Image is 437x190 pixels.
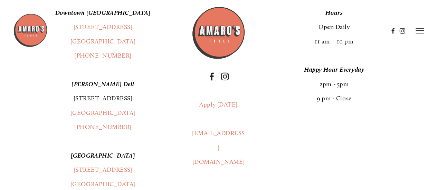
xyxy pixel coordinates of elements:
em: [GEOGRAPHIC_DATA] [71,152,135,159]
img: Amaro's Table [13,13,48,48]
a: [EMAIL_ADDRESS][DOMAIN_NAME] [192,129,245,166]
a: [STREET_ADDRESS][GEOGRAPHIC_DATA] [70,166,135,188]
em: Happy Hour Everyday [304,66,364,73]
a: [STREET_ADDRESS] [74,94,133,102]
a: Apply [DATE] [199,101,237,108]
em: [PERSON_NAME] Dell [72,80,134,88]
a: [GEOGRAPHIC_DATA] [70,109,135,117]
a: Instagram [221,72,229,81]
p: 2pm - 5pm 9 pm - Close [257,63,411,106]
a: Facebook [208,72,216,81]
a: [PHONE_NUMBER] [74,123,132,131]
